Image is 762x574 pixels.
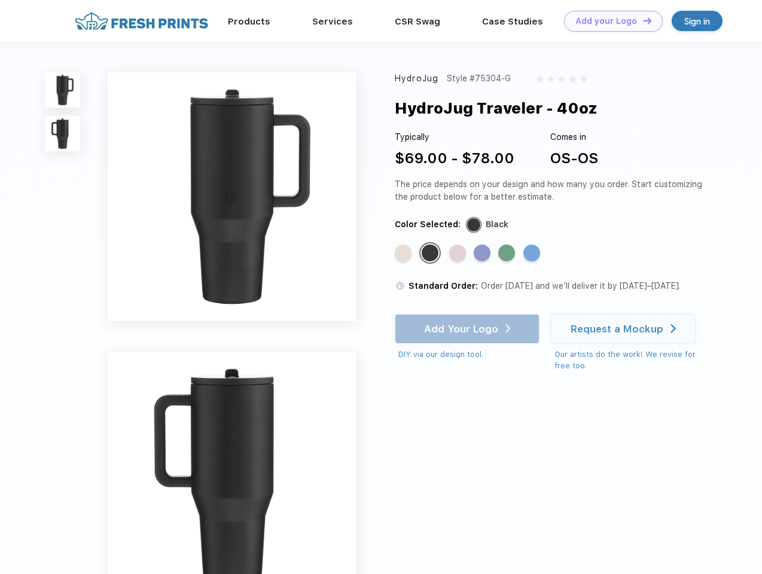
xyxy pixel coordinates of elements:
[395,97,598,120] div: HydroJug Traveler - 40oz
[474,245,490,261] div: Peri
[486,218,508,231] div: Black
[395,148,514,169] div: $69.00 - $78.00
[449,245,466,261] div: Pink Sand
[643,17,651,24] img: DT
[547,75,554,83] img: gray_star.svg
[569,75,576,83] img: gray_star.svg
[45,72,80,108] img: func=resize&h=100
[395,131,514,143] div: Typically
[422,245,438,261] div: Black
[670,324,676,333] img: white arrow
[550,131,598,143] div: Comes in
[523,245,540,261] div: Riptide
[409,281,478,291] span: Standard Order:
[558,75,565,83] img: gray_star.svg
[575,16,637,26] div: Add your Logo
[550,148,598,169] div: OS-OS
[395,178,707,203] div: The price depends on your design and how many you order. Start customizing the product below for ...
[672,11,723,31] a: Sign in
[684,14,710,28] div: Sign in
[395,280,406,291] img: standard order
[395,72,438,85] div: HydroJug
[45,116,80,151] img: func=resize&h=100
[108,72,356,321] img: func=resize&h=640
[554,349,707,372] div: Our artists do the work! We revise for free too.
[398,349,540,361] div: DIY via our design tool.
[571,323,663,335] div: Request a Mockup
[447,72,511,85] div: Style #75304-G
[395,245,412,261] div: Cream
[481,281,681,291] span: Order [DATE] and we’ll deliver it by [DATE]–[DATE].
[580,75,587,83] img: gray_star.svg
[395,218,461,231] div: Color Selected:
[536,75,543,83] img: gray_star.svg
[228,16,270,27] a: Products
[71,11,212,32] img: fo%20logo%202.webp
[498,245,515,261] div: Sage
